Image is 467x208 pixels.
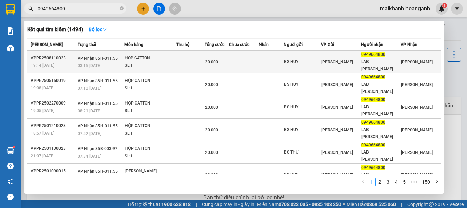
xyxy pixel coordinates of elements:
span: 19:14 [DATE] [31,63,54,68]
span: 08:21 [DATE] [78,109,101,113]
span: Người nhận [361,42,383,47]
div: LAB [PERSON_NAME] [361,81,401,95]
span: Trạng thái [78,42,96,47]
span: 18:57 [DATE] [31,131,54,136]
div: HỘP CATTON [125,77,176,85]
span: [PERSON_NAME] [401,105,433,110]
div: BS HUY [284,171,320,179]
sup: 1 [13,146,15,148]
span: 19:05 [DATE] [31,108,54,113]
span: VP Nhận 85H-011.55 [78,101,118,106]
span: search [28,6,33,11]
a: 2 [376,178,384,186]
div: LAB [PERSON_NAME] [361,171,401,186]
div: BS THƯ [284,149,320,156]
span: 0949664800 [361,75,385,79]
span: [PERSON_NAME] [401,173,433,178]
div: LAB [PERSON_NAME] [361,126,401,140]
div: SL: 1 [125,62,176,70]
div: SL: 1 [125,130,176,137]
span: VP Nhận 85H-011.55 [78,169,118,174]
div: VPPR2501090015 [31,168,76,175]
span: ••• [409,178,419,186]
span: [PERSON_NAME] [321,173,353,178]
img: logo-vxr [6,4,15,15]
a: 3 [384,178,392,186]
div: HỌP CATTON [125,54,176,62]
span: 0949664800 [361,52,385,57]
a: 150 [420,178,432,186]
div: LAB [PERSON_NAME] [361,103,401,118]
li: 3 [384,178,392,186]
span: VP Nhận 85B-003.97 [78,146,117,151]
div: LAB [PERSON_NAME] [361,58,401,73]
span: 0949664800 [361,165,385,170]
span: close-circle [120,5,124,12]
a: 4 [392,178,400,186]
div: HỘP CATTON [125,145,176,152]
span: [PERSON_NAME] [401,150,433,155]
span: 07:52 [DATE] [78,131,101,136]
div: BS HUY [284,81,320,88]
span: Thu hộ [176,42,189,47]
a: 1 [368,178,375,186]
span: VP Nhận 85H-011.55 [78,124,118,129]
span: [PERSON_NAME] [401,127,433,132]
span: 0949664800 [361,143,385,147]
img: solution-icon [7,27,14,35]
strong: Bộ lọc [89,27,107,32]
span: VP Nhận 85H-011.55 [78,56,118,61]
span: 19:08 [DATE] [31,86,54,90]
button: right [432,178,441,186]
span: 20.000 [205,127,218,132]
li: 5 [400,178,409,186]
img: warehouse-icon [7,45,14,52]
a: 5 [401,178,408,186]
span: [PERSON_NAME] [321,60,353,64]
div: HỘP CATTON [125,122,176,130]
li: Previous Page [359,178,368,186]
li: 2 [376,178,384,186]
span: notification [7,178,14,185]
span: 0949664800 [361,120,385,125]
span: VP Nhận [401,42,417,47]
span: Chưa cước [229,42,249,47]
span: 20.000 [205,105,218,110]
button: left [359,178,368,186]
div: VPPR2501210028 [31,122,76,130]
span: 20.000 [205,150,218,155]
div: VPPR2502270009 [31,100,76,107]
li: Next 5 Pages [409,178,419,186]
span: 21:07 [DATE] [31,154,54,158]
span: Món hàng [124,42,143,47]
span: close-circle [120,6,124,10]
li: 150 [419,178,432,186]
div: VPPR2501130023 [31,145,76,152]
span: [PERSON_NAME] [321,105,353,110]
span: 07:10 [DATE] [78,86,101,91]
div: VPPR2508110023 [31,54,76,62]
span: [PERSON_NAME] [321,127,353,132]
input: Tìm tên, số ĐT hoặc mã đơn [38,5,118,12]
span: 03:15 [DATE] [78,63,101,68]
li: 1 [368,178,376,186]
span: [PERSON_NAME] [321,82,353,87]
span: down [102,27,107,32]
span: right [435,180,439,184]
div: SL: 1 [125,107,176,115]
button: Bộ lọcdown [83,24,112,35]
img: warehouse-icon [7,147,14,154]
div: BS HUY [284,103,320,111]
span: 07:34 [DATE] [78,154,101,159]
h3: Kết quả tìm kiếm ( 1494 ) [27,26,83,33]
div: LAB [PERSON_NAME] [361,149,401,163]
span: [PERSON_NAME] [321,150,353,155]
span: [PERSON_NAME] [401,60,433,64]
span: Người gửi [284,42,303,47]
span: [PERSON_NAME] [31,42,63,47]
span: 20.000 [205,173,218,178]
div: VPPR2505150019 [31,77,76,84]
span: Nhãn [259,42,269,47]
span: message [7,194,14,200]
span: VP Nhận 85H-011.55 [78,78,118,83]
